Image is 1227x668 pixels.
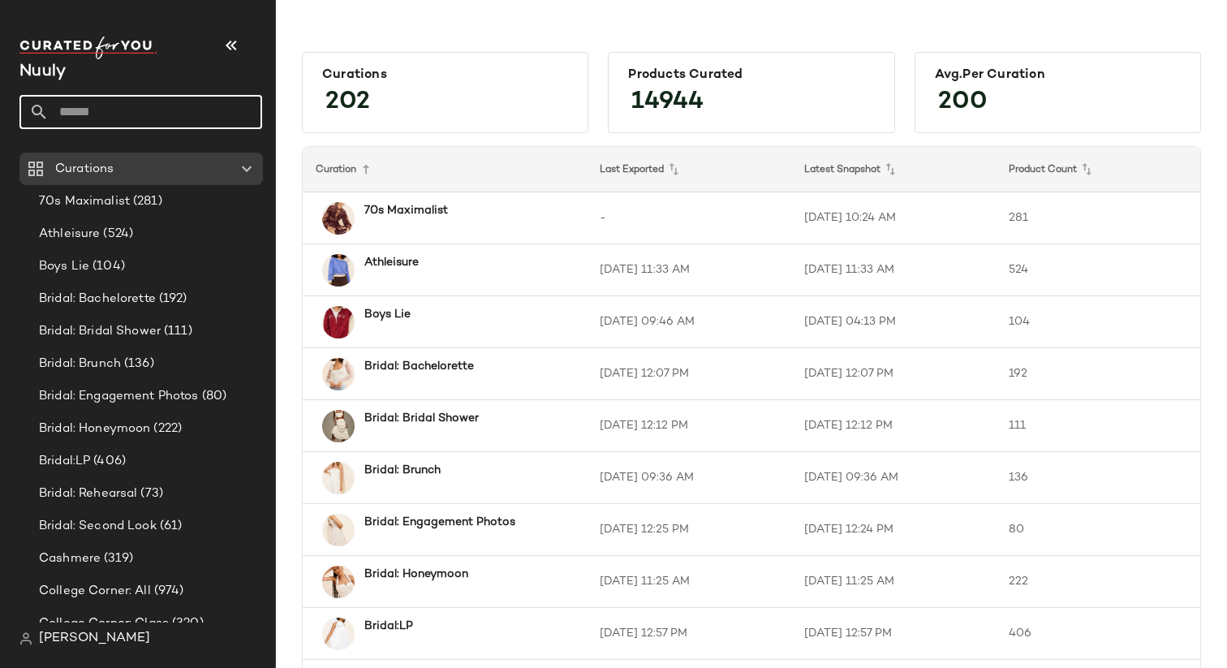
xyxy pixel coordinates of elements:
span: Bridal: Bachelorette [39,290,156,308]
td: [DATE] 11:33 AM [791,244,996,296]
span: (104) [89,257,125,276]
td: 192 [996,348,1200,400]
span: College Corner: All [39,582,151,601]
td: [DATE] 12:24 PM [791,504,996,556]
td: 406 [996,608,1200,660]
span: Boys Lie [39,257,89,276]
b: Bridal: Bridal Shower [364,410,479,427]
img: svg%3e [19,632,32,645]
th: Product Count [996,147,1200,192]
td: 136 [996,452,1200,504]
td: [DATE] 12:25 PM [587,504,791,556]
img: 97065981_060_b [322,306,355,338]
img: 98569353_011_b [322,514,355,546]
img: 98128689_010_b [322,618,355,650]
th: Latest Snapshot [791,147,996,192]
td: 111 [996,400,1200,452]
td: [DATE] 09:36 AM [587,452,791,504]
img: cfy_white_logo.C9jOOHJF.svg [19,37,157,59]
span: Bridal: Honeymoon [39,420,150,438]
span: (111) [161,322,192,341]
span: (222) [150,420,182,438]
span: (974) [151,582,184,601]
div: Products Curated [628,67,874,83]
b: Bridal: Bachelorette [364,358,474,375]
span: Bridal: Second Look [39,517,157,536]
td: [DATE] 11:25 AM [791,556,996,608]
td: [DATE] 11:25 AM [587,556,791,608]
span: Current Company Name [19,63,66,80]
b: Bridal: Honeymoon [364,566,468,583]
td: [DATE] 12:12 PM [791,400,996,452]
span: [PERSON_NAME] [39,629,150,649]
b: Boys Lie [364,306,411,323]
b: 70s Maximalist [364,202,448,219]
span: (192) [156,290,187,308]
span: Athleisure [39,225,100,243]
td: [DATE] 09:46 AM [587,296,791,348]
span: (319) [101,549,133,568]
img: 91632323_010_b [322,566,355,598]
span: (73) [137,485,163,503]
td: 222 [996,556,1200,608]
span: Bridal: Brunch [39,355,121,373]
td: 524 [996,244,1200,296]
th: Curation [303,147,587,192]
td: [DATE] 09:36 AM [791,452,996,504]
span: 70s Maximalist [39,192,130,211]
b: Bridal: Engagement Photos [364,514,515,531]
td: [DATE] 12:07 PM [791,348,996,400]
td: [DATE] 04:13 PM [791,296,996,348]
td: [DATE] 12:57 PM [587,608,791,660]
img: 102029196_010_b [322,462,355,494]
span: (320) [169,614,204,633]
td: [DATE] 12:07 PM [587,348,791,400]
img: 4130916210332_010_b [322,410,355,442]
td: - [587,192,791,244]
span: Bridal: Rehearsal [39,485,137,503]
span: (281) [130,192,162,211]
img: 99308520_061_b [322,202,355,235]
td: 104 [996,296,1200,348]
div: Curations [322,67,568,83]
td: [DATE] 11:33 AM [587,244,791,296]
td: 281 [996,192,1200,244]
img: 89991178_049_b [322,254,355,287]
span: Cashmere [39,549,101,568]
th: Last Exported [587,147,791,192]
span: (406) [90,452,126,471]
span: College Corner: Class [39,614,169,633]
span: Curations [55,160,114,179]
span: (136) [121,355,154,373]
td: [DATE] 12:12 PM [587,400,791,452]
img: 79338430_012_b [322,358,355,390]
div: Avg.per Curation [935,67,1181,83]
td: 80 [996,504,1200,556]
span: 202 [309,73,386,131]
span: 200 [922,73,1004,131]
span: Bridal:LP [39,452,90,471]
b: Bridal: Brunch [364,462,441,479]
span: 14944 [615,73,720,131]
span: (524) [100,225,133,243]
td: [DATE] 12:57 PM [791,608,996,660]
span: Bridal: Bridal Shower [39,322,161,341]
span: (61) [157,517,183,536]
span: (80) [199,387,227,406]
span: Bridal: Engagement Photos [39,387,199,406]
td: [DATE] 10:24 AM [791,192,996,244]
b: Bridal:LP [364,618,413,635]
b: Athleisure [364,254,419,271]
